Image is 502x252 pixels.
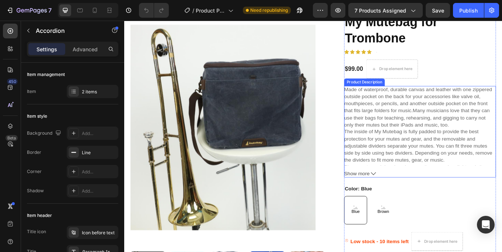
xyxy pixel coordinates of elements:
div: Undo/Redo [139,3,169,18]
div: Add... [82,188,116,194]
button: 7 [3,3,55,18]
span: Need republishing [250,7,288,14]
div: $99.00 [257,52,280,62]
div: Publish [459,7,478,14]
legend: Color: Blue [257,193,290,202]
span: Show more [257,176,287,183]
span: / [192,7,194,14]
div: Shadow [27,187,44,194]
div: Item header [27,212,52,219]
div: Item [27,88,36,95]
p: Made of waterproof, durable canvas and leather with one zippered outside pocket on the back for y... [257,77,430,125]
span: Brown [295,221,311,227]
p: Settings [36,45,57,53]
div: Title icon [27,228,46,235]
div: Corner [27,168,42,175]
div: 450 [7,79,18,84]
div: Add... [82,130,116,137]
span: 7 products assigned [355,7,406,14]
iframe: Design area [124,21,502,252]
span: Save [432,7,444,14]
button: Publish [453,3,484,18]
div: Icon before text [82,229,116,236]
div: Open Intercom Messenger [477,216,495,234]
span: Blue [264,221,277,227]
div: Add... [82,169,116,175]
p: The inside of My Mutebag is fully padded to provide the best protection for your mutes and gear, ... [257,127,431,166]
span: Many musicians love that they can use their bags for teaching, rehearsing, and gigging to carry n... [257,102,428,125]
button: Show more [257,176,435,183]
div: Border [27,149,41,156]
div: Beta [6,135,18,141]
span: Product Page - [DATE] 11:59:38 [196,7,225,14]
p: 7 [48,6,52,15]
div: Item management [27,71,65,78]
div: Product Description [259,69,303,76]
span: each bag is unique, so there may be slight variations in color. This bag is intended to be used t... [257,168,435,191]
div: 2 items [82,89,116,95]
div: Line [82,149,116,156]
p: Advanced [73,45,98,53]
p: Accordion [36,26,98,35]
button: Save [426,3,450,18]
div: Drop element here [298,54,337,60]
span: Please note, [257,168,290,175]
div: Background [27,128,63,138]
div: Item style [27,113,47,120]
button: 7 products assigned [348,3,423,18]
